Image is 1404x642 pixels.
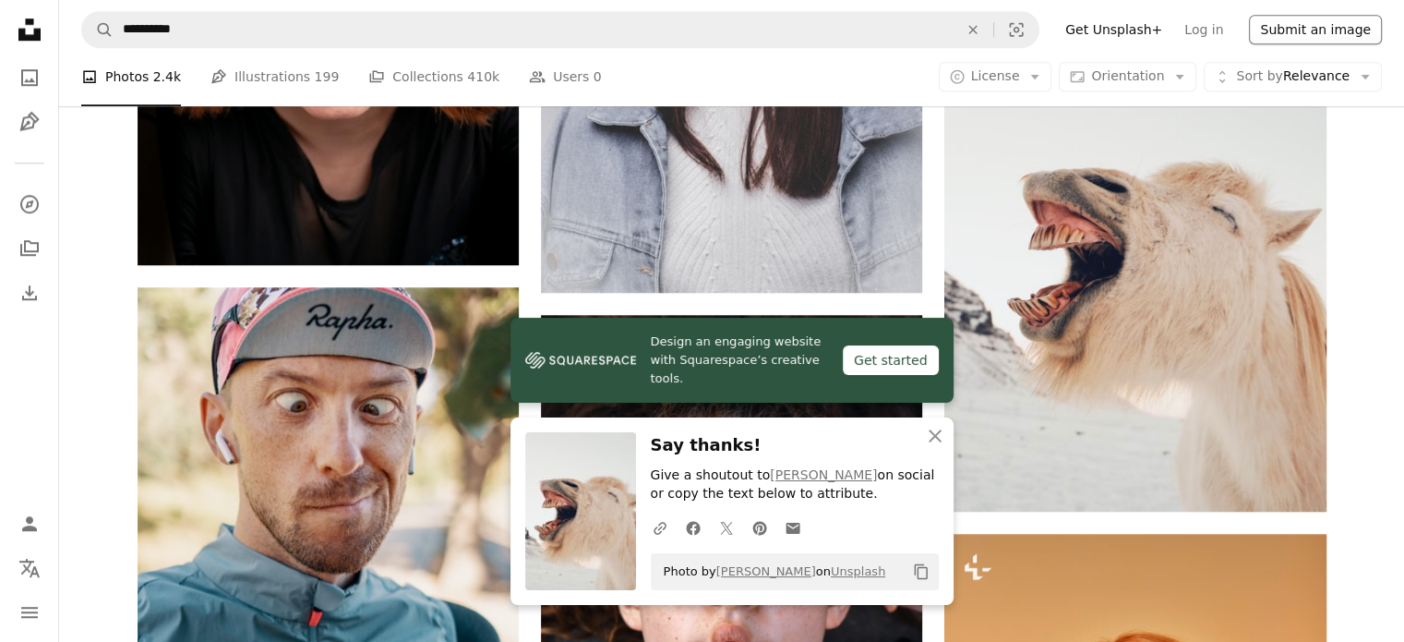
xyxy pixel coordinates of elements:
span: Orientation [1091,69,1164,84]
a: Log in [1173,15,1234,44]
button: License [939,63,1052,92]
button: Submit an image [1249,15,1382,44]
a: [PERSON_NAME] [716,564,816,578]
a: Share on Pinterest [743,509,776,546]
a: Download History [11,274,48,311]
button: Language [11,550,48,587]
button: Search Unsplash [82,12,114,47]
button: Copy to clipboard [906,556,937,587]
button: Sort byRelevance [1204,63,1382,92]
a: Share on Facebook [677,509,710,546]
h3: Say thanks! [651,432,939,459]
span: Design an engaging website with Squarespace’s creative tools. [651,333,828,388]
span: Sort by [1236,69,1282,84]
a: Log in / Sign up [11,505,48,542]
a: Share on Twitter [710,509,743,546]
form: Find visuals sitewide [81,11,1039,48]
img: file-1606177908946-d1eed1cbe4f5image [525,346,636,374]
a: Illustrations 199 [210,48,339,107]
button: Clear [953,12,993,47]
span: Photo by on [654,557,886,587]
a: Design an engaging website with Squarespace’s creative tools.Get started [510,318,954,403]
button: Menu [11,594,48,631]
span: License [971,69,1020,84]
a: Unsplash [831,564,885,578]
a: Explore [11,186,48,223]
button: Orientation [1059,63,1196,92]
span: Relevance [1236,68,1350,87]
div: Get started [843,345,939,375]
a: Users 0 [529,48,602,107]
a: Illustrations [11,103,48,140]
a: Collections 410k [368,48,499,107]
button: Visual search [994,12,1038,47]
a: boy in black and red hoodie [541,592,922,609]
a: Photos [11,59,48,96]
span: 410k [467,67,499,88]
img: long-coated brown animal [944,3,1326,512]
a: closeup photo of man holding phone [138,565,519,582]
a: Get Unsplash+ [1054,15,1173,44]
span: 0 [594,67,602,88]
p: Give a shoutout to on social or copy the text below to attribute. [651,466,939,503]
a: Home — Unsplash [11,11,48,52]
a: Share over email [776,509,810,546]
span: 199 [315,67,340,88]
a: [PERSON_NAME] [770,467,877,482]
a: Collections [11,230,48,267]
a: long-coated brown animal [944,248,1326,265]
